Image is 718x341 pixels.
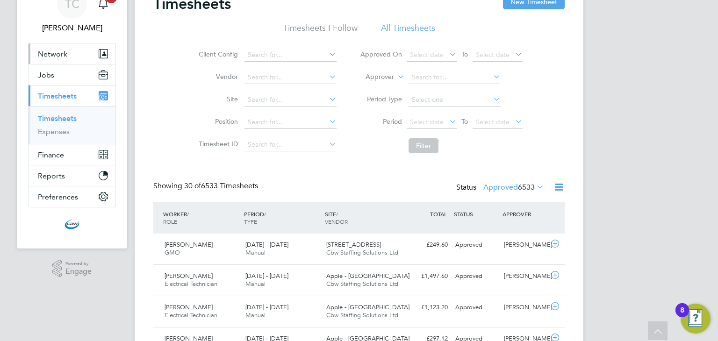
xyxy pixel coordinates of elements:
[29,165,115,186] button: Reports
[352,72,394,82] label: Approver
[336,210,338,218] span: /
[28,217,116,232] a: Go to home page
[500,237,549,253] div: [PERSON_NAME]
[38,92,77,100] span: Timesheets
[483,183,544,192] label: Approved
[500,206,549,222] div: APPROVER
[360,50,402,58] label: Approved On
[196,72,238,81] label: Vendor
[165,272,213,280] span: [PERSON_NAME]
[245,241,288,249] span: [DATE] - [DATE]
[244,116,337,129] input: Search for...
[476,118,510,126] span: Select date
[409,71,501,84] input: Search for...
[196,140,238,148] label: Timesheet ID
[196,117,238,126] label: Position
[244,93,337,107] input: Search for...
[500,269,549,284] div: [PERSON_NAME]
[29,64,115,85] button: Jobs
[360,95,402,103] label: Period Type
[196,50,238,58] label: Client Config
[28,22,116,34] span: Tom Cheek
[244,138,337,151] input: Search for...
[38,192,78,201] span: Preferences
[283,22,358,39] li: Timesheets I Follow
[500,300,549,315] div: [PERSON_NAME]
[681,304,711,334] button: Open Resource Center, 8 new notifications
[452,237,500,253] div: Approved
[325,218,348,225] span: VENDOR
[326,272,409,280] span: Apple - [GEOGRAPHIC_DATA]
[323,206,403,230] div: SITE
[184,181,258,191] span: 6533 Timesheets
[38,127,70,136] a: Expenses
[245,311,266,319] span: Manual
[165,303,213,311] span: [PERSON_NAME]
[245,272,288,280] span: [DATE] - [DATE]
[196,95,238,103] label: Site
[476,50,510,59] span: Select date
[452,206,500,222] div: STATUS
[326,249,398,256] span: Cbw Staffing Solutions Ltd
[153,181,260,191] div: Showing
[245,249,266,256] span: Manual
[381,22,435,39] li: All Timesheets
[65,260,92,268] span: Powered by
[409,138,438,153] button: Filter
[29,144,115,165] button: Finance
[29,43,115,64] button: Network
[410,50,444,59] span: Select date
[245,280,266,288] span: Manual
[264,210,266,218] span: /
[38,171,65,180] span: Reports
[38,150,64,159] span: Finance
[163,218,177,225] span: ROLE
[242,206,323,230] div: PERIOD
[403,269,452,284] div: £1,497.60
[403,300,452,315] div: £1,123.20
[165,311,217,319] span: Electrical Technician
[244,218,257,225] span: TYPE
[38,71,54,79] span: Jobs
[326,311,398,319] span: Cbw Staffing Solutions Ltd
[459,115,471,128] span: To
[680,310,684,322] div: 8
[29,186,115,207] button: Preferences
[452,269,500,284] div: Approved
[326,303,409,311] span: Apple - [GEOGRAPHIC_DATA]
[65,268,92,276] span: Engage
[518,183,535,192] span: 6533
[403,237,452,253] div: £249.60
[360,117,402,126] label: Period
[184,181,201,191] span: 30 of
[187,210,189,218] span: /
[38,114,77,123] a: Timesheets
[326,241,381,249] span: [STREET_ADDRESS]
[245,303,288,311] span: [DATE] - [DATE]
[410,118,444,126] span: Select date
[165,280,217,288] span: Electrical Technician
[65,217,79,232] img: cbwstaffingsolutions-logo-retina.png
[409,93,501,107] input: Select one
[452,300,500,315] div: Approved
[161,206,242,230] div: WORKER
[165,249,180,256] span: GMO
[29,106,115,144] div: Timesheets
[165,241,213,249] span: [PERSON_NAME]
[38,50,67,58] span: Network
[244,49,337,62] input: Search for...
[456,181,546,194] div: Status
[52,260,92,277] a: Powered byEngage
[244,71,337,84] input: Search for...
[326,280,398,288] span: Cbw Staffing Solutions Ltd
[459,48,471,60] span: To
[29,85,115,106] button: Timesheets
[430,210,447,218] span: TOTAL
